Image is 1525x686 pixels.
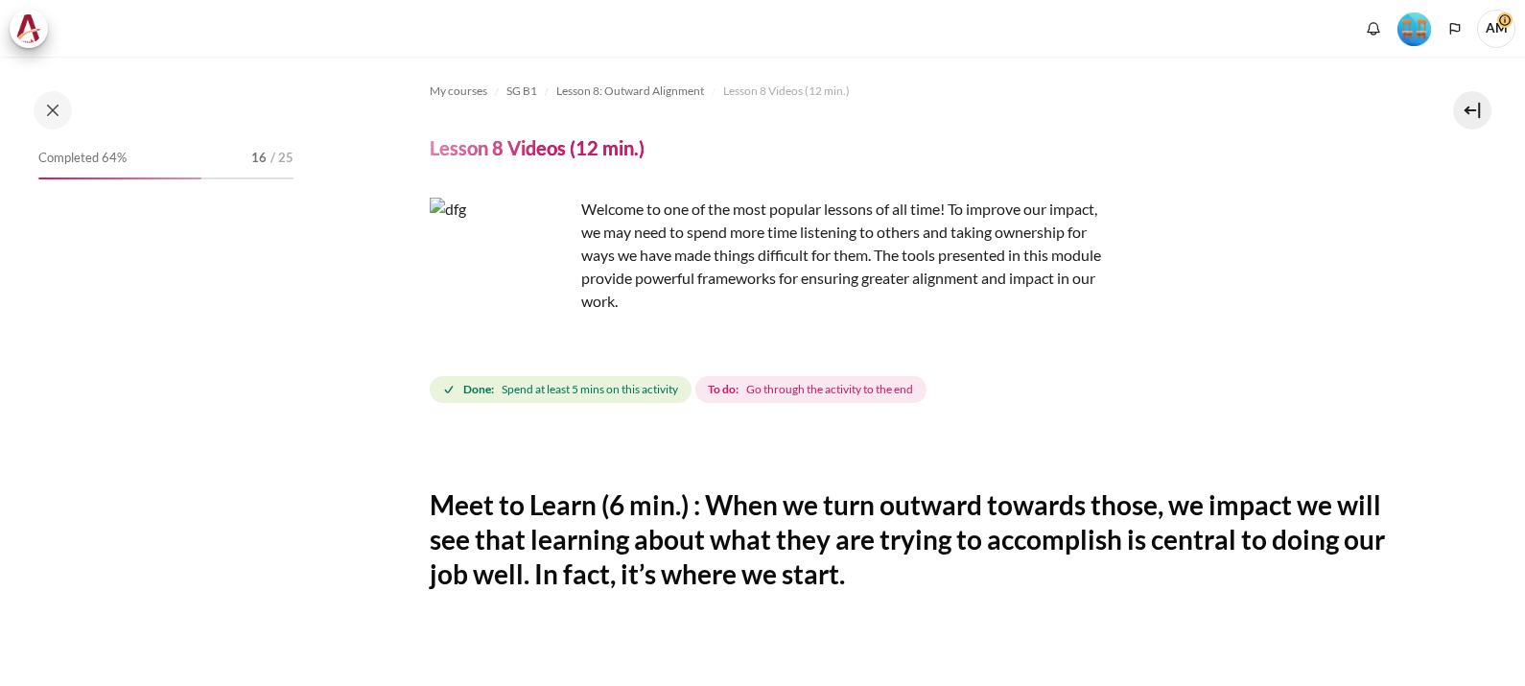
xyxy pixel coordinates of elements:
[556,80,704,103] a: Lesson 8: Outward Alignment
[270,149,293,168] span: / 25
[430,80,487,103] a: My courses
[38,149,127,168] span: Completed 64%
[1441,14,1469,43] button: Languages
[1359,14,1388,43] div: Show notification window with no new notifications
[1477,10,1515,48] a: User menu
[506,80,537,103] a: SG B1
[1397,12,1431,46] img: Level #4
[15,14,42,43] img: Architeck
[506,83,537,100] span: SG B1
[430,487,1389,592] h2: Meet to Learn (6 min.) : When we turn outward towards those, we impact we will see that learning ...
[430,83,487,100] span: My courses
[430,76,1389,106] nav: Navigation bar
[723,80,850,103] a: Lesson 8 Videos (12 min.)
[10,10,58,48] a: Architeck Architeck
[1390,11,1439,46] a: Level #4
[746,381,913,398] span: Go through the activity to the end
[1397,11,1431,46] div: Level #4
[723,83,850,100] span: Lesson 8 Videos (12 min.)
[430,198,1101,313] p: Welcome to one of the most popular lessons of all time! To improve our impact, we may need to spe...
[708,381,739,398] strong: To do:
[556,83,704,100] span: Lesson 8: Outward Alignment
[502,381,678,398] span: Spend at least 5 mins on this activity
[430,198,574,342] img: dfg
[430,135,645,160] h4: Lesson 8 Videos (12 min.)
[251,149,267,168] span: 16
[38,177,201,179] div: 64%
[1477,10,1515,48] span: AM
[463,381,494,398] strong: Done:
[430,372,930,407] div: Completion requirements for Lesson 8 Videos (12 min.)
